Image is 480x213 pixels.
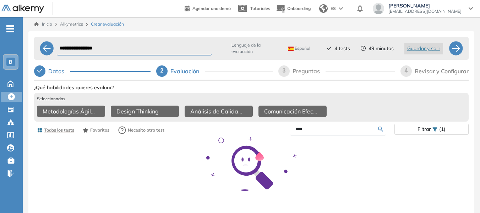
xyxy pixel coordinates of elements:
i: - [6,28,14,30]
span: Alkymetrics [60,21,83,27]
span: Análisis de Calidad (QA) - Básico [190,107,244,116]
span: Seleccionados [37,96,65,102]
span: [EMAIL_ADDRESS][DOMAIN_NAME] [388,9,462,14]
span: Metodologías Ágiles [43,107,97,116]
button: Necesito otro test [115,123,168,137]
span: Necesito otro test [128,127,164,133]
span: Comunicación Efectiva [264,107,318,116]
div: Preguntas [293,65,326,77]
a: Agendar una demo [185,4,231,12]
div: 4Revisar y Configurar [400,65,469,77]
span: Tutoriales [250,6,270,11]
button: Guardar y salir [404,43,443,54]
span: 3 [283,68,286,74]
span: Agendar una demo [192,6,231,11]
div: Datos [34,65,151,77]
img: ESP [288,47,294,51]
img: Logo [1,5,44,14]
div: Datos [48,65,70,77]
span: clock-circle [361,46,366,51]
img: arrow [339,7,343,10]
span: Filtrar [418,124,431,134]
div: Evaluación [170,65,205,77]
span: check [327,46,332,51]
span: 49 minutos [369,45,394,52]
span: Lenguaje de la evaluación [231,42,278,55]
span: Español [288,46,310,51]
span: [PERSON_NAME] [388,3,462,9]
span: B [9,59,12,65]
span: Guardar y salir [407,44,440,52]
button: Todos los tests [34,124,77,136]
span: 4 tests [334,45,350,52]
span: ¿Qué habilidades quieres evaluar? [34,84,114,91]
div: 2Evaluación [156,65,273,77]
span: check [37,68,43,74]
span: 2 [160,68,164,74]
button: Favoritos [80,124,112,136]
span: Design Thinking [116,107,159,116]
div: 3Preguntas [278,65,395,77]
span: Crear evaluación [91,21,124,27]
span: ES [331,5,336,12]
div: Revisar y Configurar [415,65,469,77]
span: (1) [439,124,446,134]
img: world [319,4,328,13]
span: Onboarding [287,6,311,11]
iframe: Chat Widget [444,179,480,213]
span: Todos los tests [44,127,74,133]
a: Inicio [34,21,52,27]
button: Onboarding [276,1,311,16]
span: Favoritos [90,127,109,133]
span: 4 [405,68,408,74]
